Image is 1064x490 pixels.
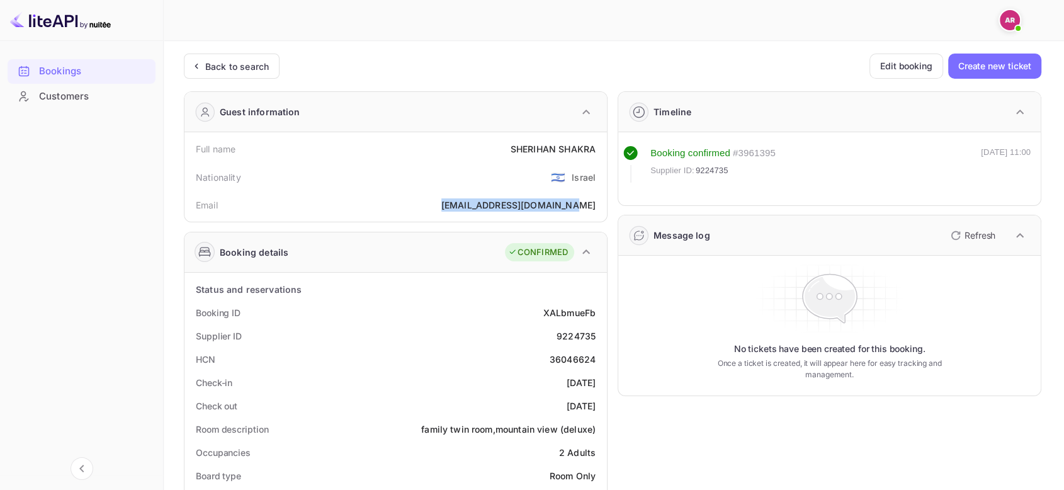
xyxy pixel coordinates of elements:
div: Back to search [205,60,269,73]
div: Board type [196,469,241,482]
div: [EMAIL_ADDRESS][DOMAIN_NAME] [441,198,596,212]
div: # 3961395 [733,146,776,161]
div: HCN [196,353,215,366]
img: LiteAPI logo [10,10,111,30]
div: Supplier ID [196,329,242,343]
a: Customers [8,84,156,108]
div: Booking confirmed [650,146,730,161]
p: Once a ticket is created, it will appear here for easy tracking and management. [716,358,942,380]
span: United States [551,166,565,188]
div: Room description [196,423,268,436]
span: 9224735 [696,164,728,177]
div: Bookings [8,59,156,84]
div: Check-in [196,376,232,389]
div: [DATE] [567,399,596,413]
p: Refresh [965,229,995,242]
img: amram rita [1000,10,1020,30]
div: Email [196,198,218,212]
button: Create new ticket [948,54,1041,79]
div: Customers [39,89,149,104]
button: Edit booking [869,54,943,79]
a: Bookings [8,59,156,83]
div: [DATE] [567,376,596,389]
button: Refresh [943,225,1000,246]
div: Guest information [220,105,300,118]
span: Supplier ID: [650,164,694,177]
div: [DATE] 11:00 [981,146,1031,183]
div: Bookings [39,64,149,79]
div: 36046624 [550,353,596,366]
div: Occupancies [196,446,251,459]
div: family twin room,mountain view (deluxe) [421,423,596,436]
div: XALbmueFb [543,306,596,319]
div: CONFIRMED [508,246,568,259]
div: Check out [196,399,237,413]
div: SHERIHAN SHAKRA [511,142,596,156]
div: Room Only [550,469,596,482]
div: Booking details [220,246,288,259]
div: Timeline [654,105,691,118]
div: Message log [654,229,710,242]
div: Nationality [196,171,241,184]
div: 2 Adults [559,446,596,459]
div: Customers [8,84,156,109]
div: Full name [196,142,235,156]
div: Status and reservations [196,283,302,296]
p: No tickets have been created for this booking. [734,343,925,355]
div: Israel [572,171,596,184]
div: 9224735 [557,329,596,343]
div: Booking ID [196,306,241,319]
button: Collapse navigation [71,457,93,480]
